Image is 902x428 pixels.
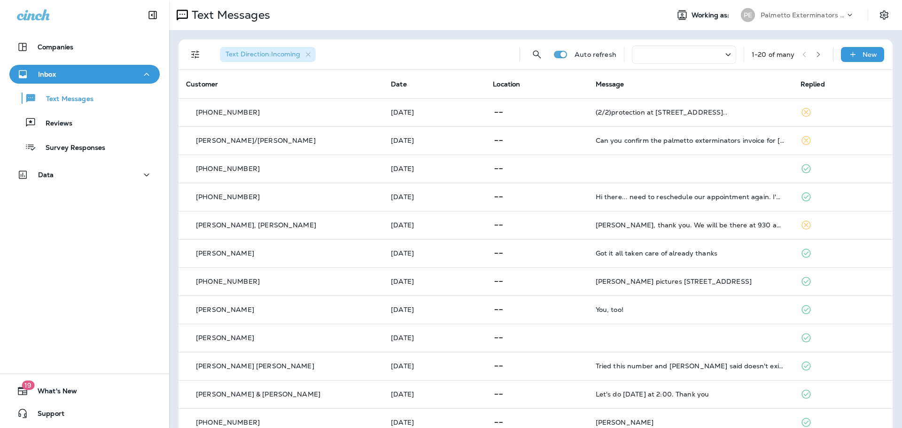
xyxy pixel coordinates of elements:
[9,65,160,84] button: Inbox
[36,119,72,128] p: Reviews
[391,221,478,229] p: Aug 30, 2025 09:38 AM
[596,193,785,201] div: Hi there... need to reschedule our appointment again. I'm thinking October might be best for us
[196,193,260,201] p: [PHONE_NUMBER]
[692,11,731,19] span: Working as:
[140,6,166,24] button: Collapse Sidebar
[196,362,314,370] p: [PERSON_NAME] [PERSON_NAME]
[596,362,785,370] div: Tried this number and Verizon said doesn't existe. Please call back
[596,221,785,229] div: Jason, thank you. We will be there at 930 am Wednesday to pull all the Tyvek and tape on the firs...
[391,390,478,398] p: Aug 28, 2025 08:01 AM
[391,165,478,172] p: Sep 2, 2025 08:41 AM
[596,278,785,285] div: Oates pictures 1334 Old Rosebud Trail Awendaw, SC 29429
[9,381,160,400] button: 19What's New
[391,362,478,370] p: Aug 28, 2025 10:06 AM
[752,51,795,58] div: 1 - 20 of many
[37,95,93,104] p: Text Messages
[38,171,54,179] p: Data
[391,193,478,201] p: Sep 1, 2025 09:24 AM
[196,334,254,342] p: [PERSON_NAME]
[9,113,160,132] button: Reviews
[225,50,300,58] span: Text Direction : Incoming
[391,334,478,342] p: Aug 28, 2025 12:26 PM
[196,165,260,172] p: [PHONE_NUMBER]
[596,80,624,88] span: Message
[9,137,160,157] button: Survey Responses
[38,43,73,51] p: Companies
[196,137,316,144] p: [PERSON_NAME]/[PERSON_NAME]
[391,249,478,257] p: Aug 29, 2025 03:06 PM
[196,278,260,285] p: [PHONE_NUMBER]
[761,11,845,19] p: Palmetto Exterminators LLC
[28,387,77,398] span: What's New
[196,306,254,313] p: [PERSON_NAME]
[596,390,785,398] div: Let's do Friday at 2:00. Thank you
[391,80,407,88] span: Date
[391,137,478,144] p: Sep 2, 2025 12:08 PM
[391,419,478,426] p: Aug 27, 2025 04:56 PM
[391,306,478,313] p: Aug 28, 2025 04:17 PM
[596,137,785,144] div: Can you confirm the palmetto exterminators invoice for 146 River Green Pl was paid?
[22,381,34,390] span: 19
[741,8,755,22] div: PE
[220,47,316,62] div: Text Direction:Incoming
[28,410,64,421] span: Support
[575,51,616,58] p: Auto refresh
[493,80,520,88] span: Location
[596,109,785,116] div: (2/2)protection at 8610 Windsor Hill blvd, North Charleston..
[9,404,160,423] button: Support
[186,80,218,88] span: Customer
[196,390,320,398] p: [PERSON_NAME] & [PERSON_NAME]
[38,70,56,78] p: Inbox
[9,88,160,108] button: Text Messages
[36,144,105,153] p: Survey Responses
[196,109,260,116] p: [PHONE_NUMBER]
[196,419,260,426] p: [PHONE_NUMBER]
[196,221,316,229] p: [PERSON_NAME], [PERSON_NAME]
[528,45,546,64] button: Search Messages
[596,419,785,426] div: Cheslock
[186,45,205,64] button: Filters
[596,306,785,313] div: You, too!
[196,249,254,257] p: [PERSON_NAME]
[391,278,478,285] p: Aug 28, 2025 04:41 PM
[876,7,893,23] button: Settings
[801,80,825,88] span: Replied
[9,38,160,56] button: Companies
[863,51,877,58] p: New
[596,249,785,257] div: Got it all taken care of already thanks
[188,8,270,22] p: Text Messages
[9,165,160,184] button: Data
[391,109,478,116] p: Sep 2, 2025 01:16 PM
